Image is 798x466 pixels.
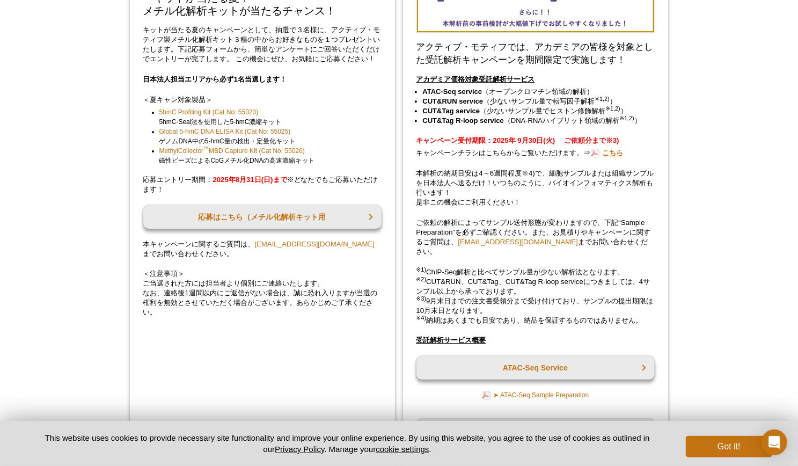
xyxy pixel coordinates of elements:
[159,127,291,136] a: Global 5-hmC DNA ELISA Kit (Cat No: 55025)
[423,107,480,115] strong: CUT&Tag service
[143,205,382,229] a: 応募はこちら（メチル化解析キット用
[376,445,429,454] button: cookie settings
[159,107,259,117] a: 5hmC Profiling Kit (Cat No: 55023)
[416,75,535,83] u: アカデミア価格対象受託解析サービス
[143,25,382,64] p: キットが当たる夏のキャンペーンとして、抽選で３名様に、アクティブ・モティフ製メチル化解析キット３種の中からお好きなものを１つプレゼントいたします。下記応募フォームから、簡単なアンケートにご回答い...
[416,148,655,158] p: キャンペーンチラシはこちらからご覧いただけます。⇒
[423,116,504,125] strong: CUT&Tag R-loop service
[595,95,610,101] sup: ※1,2)
[482,389,589,401] a: ➤ ATAC-Seq Sample Preparation
[591,148,624,158] a: こちら
[416,41,655,67] h3: アクティブ・モティフでは、アカデミアの皆様を対象とした受託解析キャンペーンを期間限定で実施します！
[416,336,486,344] u: 受託解析サービス概要
[619,114,634,121] sup: ※1,2)
[416,136,619,144] strong: キャンペーン受付期限：2025年 9月30日(火) ご依頼分まで※3)
[159,146,372,165] li: 磁性ビーズによるCpGメチル化DNAの高速濃縮キット
[686,436,772,457] button: Got it!
[159,127,372,146] li: ゲノムDNA中の5-hmC量の検出・定量化キット
[458,238,579,246] a: [EMAIL_ADDRESS][DOMAIN_NAME]
[416,356,655,380] a: ATAC-Seq Service
[605,105,620,111] sup: ※1,2)
[143,239,382,259] p: 本キャンペーンに関するご質問は、 までお問い合わせください。
[423,88,482,96] strong: ATAC-Seq service
[143,95,382,105] p: ＜夏キャン対象製品＞
[423,97,484,105] strong: CUT&RUN service
[143,75,287,83] strong: 日本法人担当エリアから必ず1名当選します！
[423,97,645,106] li: （少ないサンプル量で転写因子解析 ）
[416,314,427,321] sup: ※4)
[423,116,645,126] li: （DNA-RNAハイブリット領域の解析 ）
[26,432,669,455] p: This website uses cookies to provide necessary site functionality and improve your online experie...
[416,419,655,442] a: CUT&RUN Service
[416,218,655,257] p: ご依頼の解析によってサンプル送付形態が変わりますので、下記“Sample Preparation”を必ずご確認ください。また、お見積りやキャンペーンに関するご質問は、 までお問い合わせください。
[159,146,305,156] a: MethylCollector™MBD Capture Kit (Cat No: 55026)
[275,445,324,454] a: Privacy Policy
[416,275,427,282] sup: ※2)
[143,269,382,317] p: ＜注意事項＞ ご当選された方には担当者より個別にご連絡いたします。 なお、連絡後1週間以内にご返信がない場合は、誠に恐れ入りますが当選の権利を無効とさせていただく場合がございます。あらかじめご了...
[255,240,375,248] a: [EMAIL_ADDRESS][DOMAIN_NAME]
[762,429,787,455] div: Open Intercom Messenger
[143,175,382,194] p: 応募エントリー期間： ※どなたでもご応募いただけます！
[416,266,427,272] sup: ※1)
[213,176,287,184] strong: 2025年8月31日(日)まで
[203,145,209,151] sup: ™
[159,107,372,127] li: 5hmC-Seal法を使用した5-hmC濃縮キット
[423,106,645,116] li: （少ないサンプル量でヒストン修飾解析 ）
[416,169,655,207] p: 本解析の納期目安は4～6週間程度※4)で、細胞サンプルまたは組織サンプルを日本法人へ送るだけ！いつものように、バイオインフォマティクス解析も行います！ 是非この機会にご利用ください！
[416,267,655,325] p: ChIP-Seq解析と比べてサンプル量が少ない解析法となります。 CUT&RUN、CUT&Tag、CUT&Tag R-loop serviceにつきましては、4サンプル以上から承っております。 ...
[423,87,645,97] li: （オープンクロマチン領域の解析）
[416,295,427,301] sup: ※3)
